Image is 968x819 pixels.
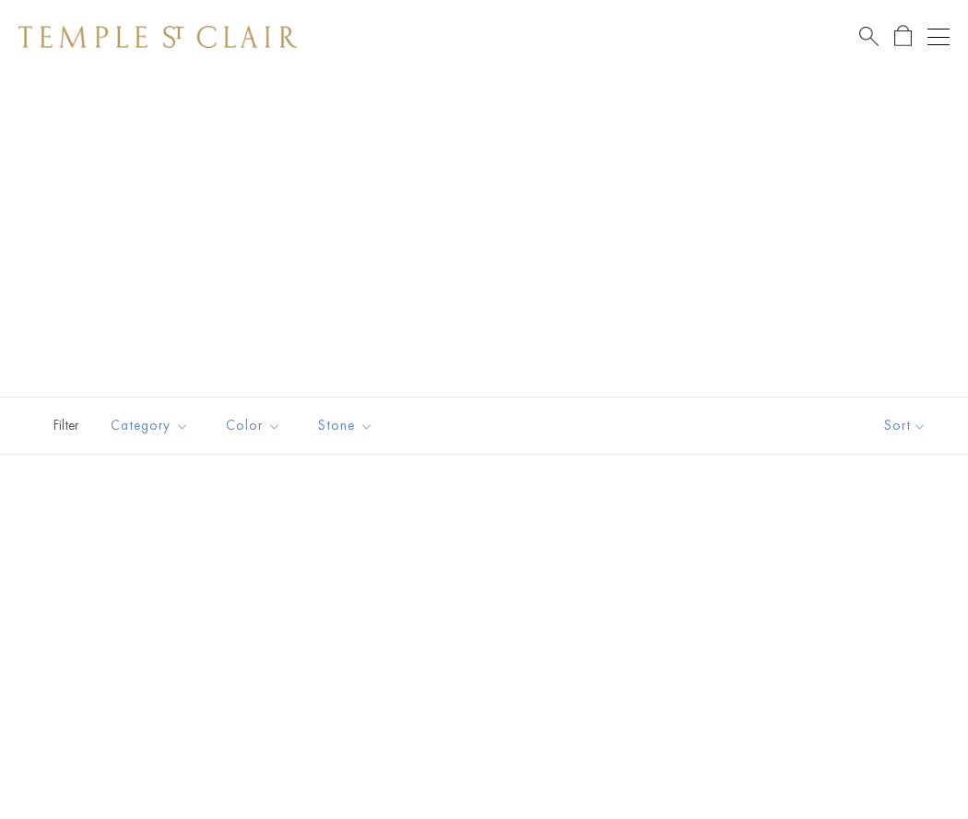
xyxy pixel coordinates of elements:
[217,414,295,437] span: Color
[304,405,387,446] button: Stone
[212,405,295,446] button: Color
[97,405,203,446] button: Category
[859,25,879,48] a: Search
[843,398,968,454] button: Show sort by
[894,25,912,48] a: Open Shopping Bag
[927,26,950,48] button: Open navigation
[309,414,387,437] span: Stone
[101,414,203,437] span: Category
[18,26,297,48] img: Temple St. Clair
